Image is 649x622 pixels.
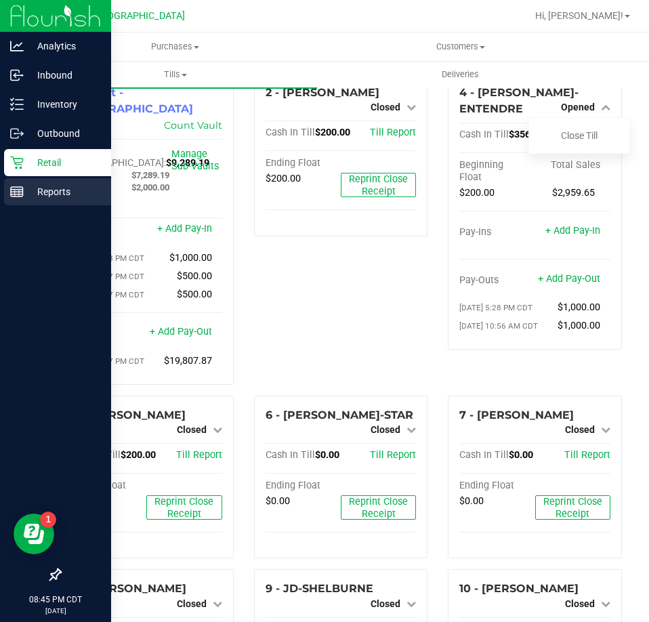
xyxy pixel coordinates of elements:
[131,182,169,192] span: $2,000.00
[459,480,535,492] div: Ending Float
[10,98,24,111] inline-svg: Inventory
[561,102,595,112] span: Opened
[371,598,400,609] span: Closed
[10,156,24,169] inline-svg: Retail
[131,170,169,180] span: $7,289.19
[177,598,207,609] span: Closed
[6,594,105,606] p: 08:45 PM CDT
[371,424,400,435] span: Closed
[266,495,290,507] span: $0.00
[535,159,610,171] div: Total Sales
[341,173,416,197] button: Reprint Close Receipt
[459,187,495,199] span: $200.00
[146,495,222,520] button: Reprint Close Receipt
[558,320,600,331] span: $1,000.00
[33,41,318,53] span: Purchases
[315,127,350,138] span: $200.00
[565,598,595,609] span: Closed
[459,159,535,184] div: Beginning Float
[459,495,484,507] span: $0.00
[266,157,341,169] div: Ending Float
[535,10,623,21] span: Hi, [PERSON_NAME]!
[459,449,509,461] span: Cash In Till
[538,273,600,285] a: + Add Pay-Out
[459,409,574,421] span: 7 - [PERSON_NAME]
[561,130,598,141] a: Close Till
[33,33,318,61] a: Purchases
[371,102,400,112] span: Closed
[266,409,413,421] span: 6 - [PERSON_NAME]-STAR
[266,173,301,184] span: $200.00
[176,449,222,461] a: Till Report
[171,148,219,172] a: Manage Sub-Vaults
[24,67,105,83] p: Inbound
[459,582,579,595] span: 10 - [PERSON_NAME]
[10,185,24,199] inline-svg: Reports
[24,38,105,54] p: Analytics
[565,424,595,435] span: Closed
[10,68,24,82] inline-svg: Inbound
[564,449,610,461] a: Till Report
[459,303,532,312] span: [DATE] 5:28 PM CDT
[318,41,602,53] span: Customers
[24,96,105,112] p: Inventory
[545,225,600,236] a: + Add Pay-In
[14,514,54,554] iframe: Resource center
[266,582,373,595] span: 9 - JD-SHELBURNE
[349,173,408,197] span: Reprint Close Receipt
[150,326,212,337] a: + Add Pay-Out
[266,449,315,461] span: Cash In Till
[6,606,105,616] p: [DATE]
[71,582,186,595] span: 8 - [PERSON_NAME]
[71,409,186,421] span: 5 - [PERSON_NAME]
[177,289,212,300] span: $500.00
[552,187,595,199] span: $2,959.65
[315,449,339,461] span: $0.00
[459,129,509,140] span: Cash In Till
[509,129,544,140] span: $356.80
[266,127,315,138] span: Cash In Till
[266,86,379,99] span: 2 - [PERSON_NAME]
[341,495,416,520] button: Reprint Close Receipt
[318,60,603,89] a: Deliveries
[71,145,166,169] span: Cash In [GEOGRAPHIC_DATA]:
[33,60,318,89] a: Tills
[423,68,497,81] span: Deliveries
[164,119,222,131] a: Count Vault
[459,274,535,287] div: Pay-Outs
[10,39,24,53] inline-svg: Analytics
[40,512,56,528] iframe: Resource center unread badge
[370,449,416,461] a: Till Report
[177,270,212,282] span: $500.00
[318,33,603,61] a: Customers
[558,302,600,313] span: $1,000.00
[24,125,105,142] p: Outbound
[157,223,212,234] a: + Add Pay-In
[177,424,207,435] span: Closed
[459,226,535,239] div: Pay-Ins
[509,449,533,461] span: $0.00
[370,127,416,138] a: Till Report
[121,449,156,461] span: $200.00
[10,127,24,140] inline-svg: Outbound
[459,321,538,331] span: [DATE] 10:56 AM CDT
[33,68,317,81] span: Tills
[24,154,105,171] p: Retail
[535,495,610,520] button: Reprint Close Receipt
[166,157,209,169] span: $9,289.19
[24,184,105,200] p: Reports
[543,496,602,520] span: Reprint Close Receipt
[92,10,185,22] span: [GEOGRAPHIC_DATA]
[164,355,212,367] span: $19,807.87
[154,496,213,520] span: Reprint Close Receipt
[169,252,212,264] span: $1,000.00
[349,496,408,520] span: Reprint Close Receipt
[266,480,341,492] div: Ending Float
